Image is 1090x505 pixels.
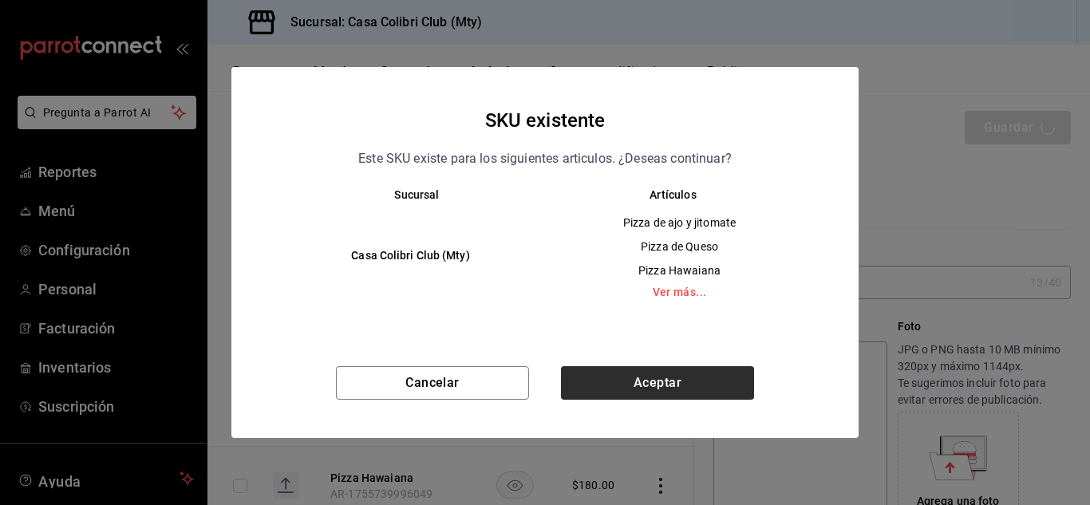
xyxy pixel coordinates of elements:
[545,188,827,201] th: Artículos
[485,105,606,136] h4: SKU existente
[559,286,800,298] a: Ver más...
[559,262,800,278] span: Pizza Hawaiana
[559,239,800,254] span: Pizza de Queso
[561,366,754,400] button: Aceptar
[289,247,532,265] h6: Casa Colibri Club (Mty)
[358,148,732,169] p: Este SKU existe para los siguientes articulos. ¿Deseas continuar?
[336,366,529,400] button: Cancelar
[263,188,545,201] th: Sucursal
[559,215,800,231] span: Pizza de ajo y jitomate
